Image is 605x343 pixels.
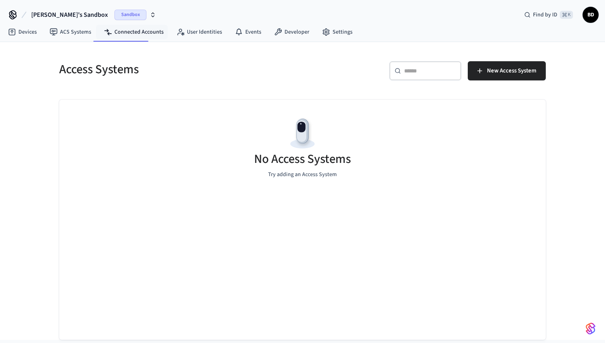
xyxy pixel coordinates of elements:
[98,25,170,39] a: Connected Accounts
[468,61,546,80] button: New Access System
[586,322,595,335] img: SeamLogoGradient.69752ec5.svg
[254,151,351,167] h5: No Access Systems
[31,10,108,20] span: [PERSON_NAME]'s Sandbox
[268,25,316,39] a: Developer
[583,8,598,22] span: BD
[59,61,298,78] h5: Access Systems
[114,10,146,20] span: Sandbox
[268,170,337,179] p: Try adding an Access System
[533,11,557,19] span: Find by ID
[228,25,268,39] a: Events
[583,7,599,23] button: BD
[518,8,579,22] div: Find by ID⌘ K
[2,25,43,39] a: Devices
[487,66,536,76] span: New Access System
[43,25,98,39] a: ACS Systems
[170,25,228,39] a: User Identities
[560,11,573,19] span: ⌘ K
[316,25,359,39] a: Settings
[284,116,321,152] img: Devices Empty State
